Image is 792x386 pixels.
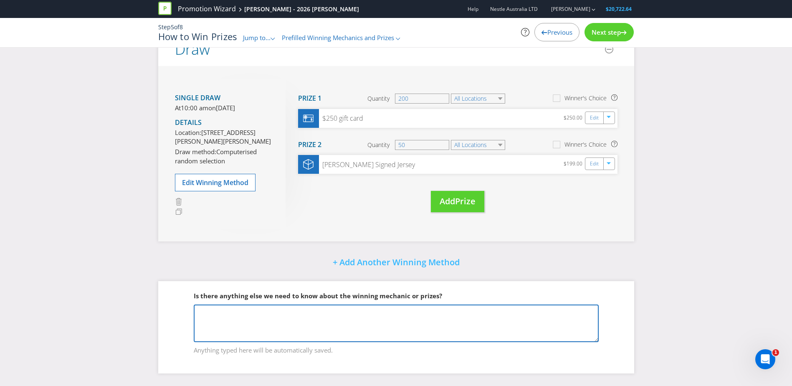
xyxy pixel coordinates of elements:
[194,343,599,355] span: Anything typed here will be automatically saved.
[440,196,455,207] span: Add
[282,33,394,42] span: Prefilled Winning Mechanics and Prizes
[455,196,476,207] span: Prize
[564,94,607,102] div: Winner's Choice
[298,141,321,149] h4: Prize 2
[175,174,256,191] button: Edit Winning Method
[606,5,632,13] span: $20,722.64
[772,349,779,356] span: 1
[564,159,585,170] div: $199.00
[564,113,585,124] div: $250.00
[468,5,478,13] a: Help
[175,128,201,137] span: Location:
[243,33,271,42] span: Jump to...
[175,128,271,145] span: [STREET_ADDRESS][PERSON_NAME][PERSON_NAME]
[592,28,621,36] span: Next step
[431,191,484,212] button: AddPrize
[319,160,415,170] div: [PERSON_NAME] Signed Jersey
[244,5,359,13] div: [PERSON_NAME] - 2026 [PERSON_NAME]
[175,147,216,156] span: Draw method:
[171,23,174,31] span: 5
[590,159,599,169] a: Edit
[181,104,208,112] span: 10:00 am
[298,95,321,102] h4: Prize 1
[158,23,171,31] span: Step
[367,141,390,149] span: Quantity
[547,28,572,36] span: Previous
[311,254,481,272] button: + Add Another Winning Method
[755,349,775,369] iframe: Intercom live chat
[590,113,599,123] a: Edit
[175,119,273,127] h4: Details
[182,178,248,187] span: Edit Winning Method
[175,147,257,165] span: Computerised random selection
[178,4,236,14] a: Promotion Wizard
[564,140,607,149] div: Winner's Choice
[194,305,599,342] textarea: [PERSON_NAME] is [PERSON_NAME][DEMOGRAPHIC_DATA] official ambassador.
[180,23,183,31] span: 8
[194,292,442,300] span: Is there anything else we need to know about the winning mechanic or prizes?
[319,114,363,123] div: $250 gift card
[208,104,216,112] span: on
[216,104,235,112] span: [DATE]
[367,94,390,103] span: Quantity
[175,94,273,102] h4: Single draw
[333,256,460,268] span: + Add Another Winning Method
[175,41,210,58] h2: Draw
[158,31,237,41] h1: How to Win Prizes
[543,5,590,13] a: [PERSON_NAME]
[174,23,180,31] span: of
[175,104,181,112] span: At
[490,5,538,13] span: Nestle Australia LTD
